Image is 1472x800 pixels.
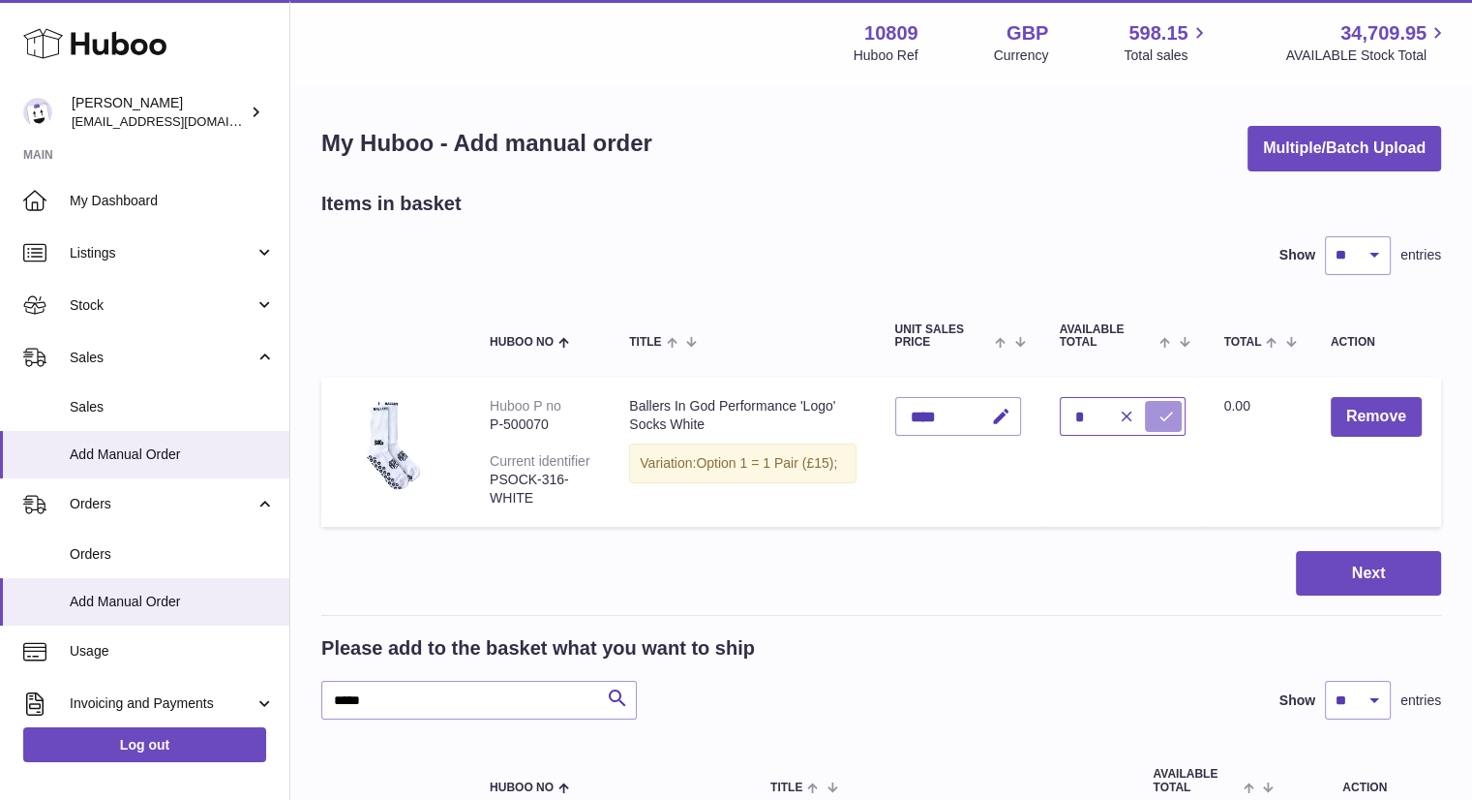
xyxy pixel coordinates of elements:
[70,495,255,513] span: Orders
[1124,46,1210,65] span: Total sales
[1279,246,1315,264] label: Show
[1060,323,1156,349] span: AVAILABLE Total
[1279,692,1315,710] label: Show
[70,446,275,464] span: Add Manual Order
[696,455,837,471] span: Option 1 = 1 Pair (£15);
[1128,20,1187,46] span: 598.15
[70,694,255,713] span: Invoicing and Payments
[1331,336,1422,349] div: Action
[23,727,266,762] a: Log out
[994,46,1049,65] div: Currency
[1224,398,1250,414] span: 0.00
[321,635,755,662] h2: Please add to the basket what you want to ship
[70,192,275,210] span: My Dashboard
[72,113,285,129] span: [EMAIL_ADDRESS][DOMAIN_NAME]
[321,191,462,217] h2: Items in basket
[1296,551,1441,597] button: Next
[629,336,661,349] span: Title
[1400,692,1441,710] span: entries
[1400,246,1441,264] span: entries
[1331,397,1422,437] button: Remove
[1285,46,1449,65] span: AVAILABLE Stock Total
[490,398,561,414] div: Huboo P no
[70,398,275,416] span: Sales
[490,336,554,349] span: Huboo no
[1285,20,1449,65] a: 34,709.95 AVAILABLE Stock Total
[864,20,918,46] strong: 10809
[70,349,255,367] span: Sales
[490,453,590,469] div: Current identifier
[341,397,437,494] img: Ballers In God Performance 'Logo' Socks White
[895,323,991,349] span: Unit Sales Price
[321,128,652,159] h1: My Huboo - Add manual order
[70,244,255,262] span: Listings
[70,545,275,564] span: Orders
[23,98,52,127] img: shop@ballersingod.com
[1124,20,1210,65] a: 598.15 Total sales
[610,378,875,526] td: Ballers In God Performance 'Logo' Socks White
[1224,336,1262,349] span: Total
[72,94,246,131] div: [PERSON_NAME]
[1340,20,1427,46] span: 34,709.95
[854,46,918,65] div: Huboo Ref
[490,782,554,794] span: Huboo no
[70,296,255,315] span: Stock
[1006,20,1048,46] strong: GBP
[70,593,275,611] span: Add Manual Order
[1153,768,1239,793] span: AVAILABLE Total
[1247,126,1441,171] button: Multiple/Batch Upload
[770,782,802,794] span: Title
[70,642,275,661] span: Usage
[490,415,590,434] div: P-500070
[490,471,590,508] div: PSOCK-316-WHITE
[629,444,856,483] div: Variation:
